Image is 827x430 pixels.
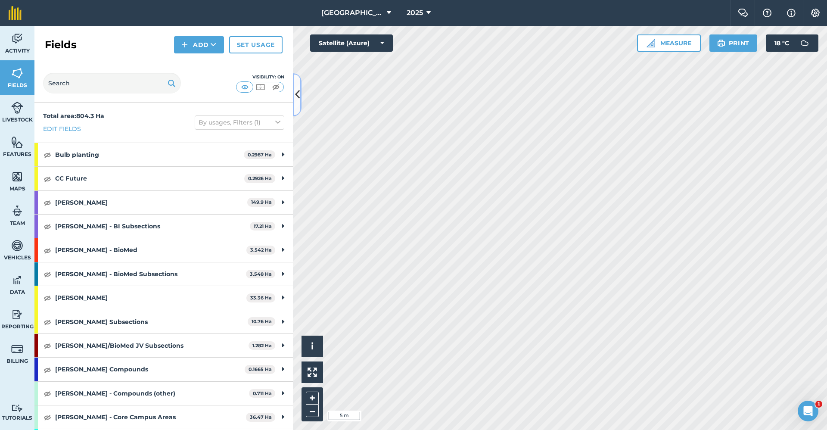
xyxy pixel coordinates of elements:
[34,167,293,190] div: CC Future0.2926 Ha
[236,74,284,81] div: Visibility: On
[11,308,23,321] img: svg+xml;base64,PD94bWwgdmVyc2lvbj0iMS4wIiBlbmNvZGluZz0idXRmLTgiPz4KPCEtLSBHZW5lcmF0b3I6IEFkb2JlIE...
[44,340,51,351] img: svg+xml;base64,PHN2ZyB4bWxucz0iaHR0cDovL3d3dy53My5vcmcvMjAwMC9zdmciIHdpZHRoPSIxOCIgaGVpZ2h0PSIyNC...
[168,78,176,88] img: svg+xml;base64,PHN2ZyB4bWxucz0iaHR0cDovL3d3dy53My5vcmcvMjAwMC9zdmciIHdpZHRoPSIxOSIgaGVpZ2h0PSIyNC...
[717,38,725,48] img: svg+xml;base64,PHN2ZyB4bWxucz0iaHR0cDovL3d3dy53My5vcmcvMjAwMC9zdmciIHdpZHRoPSIxOSIgaGVpZ2h0PSIyNC...
[34,286,293,309] div: [PERSON_NAME]33.36 Ha
[11,170,23,183] img: svg+xml;base64,PHN2ZyB4bWxucz0iaHR0cDovL3d3dy53My5vcmcvMjAwMC9zdmciIHdpZHRoPSI1NiIgaGVpZ2h0PSI2MC...
[34,405,293,429] div: [PERSON_NAME] - Core Campus Areas36.47 Ha
[43,124,81,134] a: Edit fields
[44,221,51,231] img: svg+xml;base64,PHN2ZyB4bWxucz0iaHR0cDovL3d3dy53My5vcmcvMjAwMC9zdmciIHdpZHRoPSIxOCIgaGVpZ2h0PSIyNC...
[248,175,272,181] strong: 0.2926 Ha
[34,334,293,357] div: [PERSON_NAME]/BioMed JV Subsections1.282 Ha
[182,40,188,50] img: svg+xml;base64,PHN2ZyB4bWxucz0iaHR0cDovL3d3dy53My5vcmcvMjAwMC9zdmciIHdpZHRoPSIxNCIgaGVpZ2h0PSIyNC...
[43,73,181,93] input: Search
[766,34,818,52] button: 18 °C
[239,83,250,91] img: svg+xml;base64,PHN2ZyB4bWxucz0iaHR0cDovL3d3dy53My5vcmcvMjAwMC9zdmciIHdpZHRoPSI1MCIgaGVpZ2h0PSI0MC...
[9,6,22,20] img: fieldmargin Logo
[250,295,272,301] strong: 33.36 Ha
[11,67,23,80] img: svg+xml;base64,PHN2ZyB4bWxucz0iaHR0cDovL3d3dy53My5vcmcvMjAwMC9zdmciIHdpZHRoPSI1NiIgaGVpZ2h0PSI2MC...
[11,136,23,149] img: svg+xml;base64,PHN2ZyB4bWxucz0iaHR0cDovL3d3dy53My5vcmcvMjAwMC9zdmciIHdpZHRoPSI1NiIgaGVpZ2h0PSI2MC...
[229,36,283,53] a: Set usage
[55,334,249,357] strong: [PERSON_NAME]/BioMed JV Subsections
[250,271,272,277] strong: 3.548 Ha
[34,191,293,214] div: [PERSON_NAME]149.9 Ha
[254,223,272,229] strong: 17.21 Ha
[251,199,272,205] strong: 149.9 Ha
[11,32,23,45] img: svg+xml;base64,PD94bWwgdmVyc2lvbj0iMS4wIiBlbmNvZGluZz0idXRmLTgiPz4KPCEtLSBHZW5lcmF0b3I6IEFkb2JlIE...
[252,343,272,349] strong: 1.282 Ha
[407,8,423,18] span: 2025
[195,115,284,129] button: By usages, Filters (1)
[253,390,272,396] strong: 0.711 Ha
[34,310,293,333] div: [PERSON_NAME] Subsections10.76 Ha
[44,365,51,375] img: svg+xml;base64,PHN2ZyB4bWxucz0iaHR0cDovL3d3dy53My5vcmcvMjAwMC9zdmciIHdpZHRoPSIxOCIgaGVpZ2h0PSIyNC...
[798,401,818,421] iframe: Intercom live chat
[321,8,383,18] span: [GEOGRAPHIC_DATA] (Gardens)
[34,215,293,238] div: [PERSON_NAME] - BI Subsections17.21 Ha
[55,405,246,429] strong: [PERSON_NAME] - Core Campus Areas
[55,310,248,333] strong: [PERSON_NAME] Subsections
[270,83,281,91] img: svg+xml;base64,PHN2ZyB4bWxucz0iaHR0cDovL3d3dy53My5vcmcvMjAwMC9zdmciIHdpZHRoPSI1MCIgaGVpZ2h0PSI0MC...
[308,368,317,377] img: Four arrows, one pointing top left, one top right, one bottom right and the last bottom left
[44,197,51,208] img: svg+xml;base64,PHN2ZyB4bWxucz0iaHR0cDovL3d3dy53My5vcmcvMjAwMC9zdmciIHdpZHRoPSIxOCIgaGVpZ2h0PSIyNC...
[311,341,314,352] span: i
[43,112,104,120] strong: Total area : 804.3 Ha
[34,143,293,166] div: Bulb planting0.2987 Ha
[11,205,23,218] img: svg+xml;base64,PD94bWwgdmVyc2lvbj0iMS4wIiBlbmNvZGluZz0idXRmLTgiPz4KPCEtLSBHZW5lcmF0b3I6IEFkb2JlIE...
[55,358,245,381] strong: [PERSON_NAME] Compounds
[647,39,655,47] img: Ruler icon
[55,191,247,214] strong: [PERSON_NAME]
[252,318,272,324] strong: 10.76 Ha
[302,336,323,357] button: i
[44,293,51,303] img: svg+xml;base64,PHN2ZyB4bWxucz0iaHR0cDovL3d3dy53My5vcmcvMjAwMC9zdmciIHdpZHRoPSIxOCIgaGVpZ2h0PSIyNC...
[810,9,821,17] img: A cog icon
[34,238,293,262] div: [PERSON_NAME] - BioMed3.542 Ha
[637,34,701,52] button: Measure
[255,83,266,91] img: svg+xml;base64,PHN2ZyB4bWxucz0iaHR0cDovL3d3dy53My5vcmcvMjAwMC9zdmciIHdpZHRoPSI1MCIgaGVpZ2h0PSI0MC...
[815,401,822,408] span: 1
[45,38,77,52] h2: Fields
[774,34,789,52] span: 18 ° C
[34,382,293,405] div: [PERSON_NAME] - Compounds (other)0.711 Ha
[34,358,293,381] div: [PERSON_NAME] Compounds0.1665 Ha
[248,152,272,158] strong: 0.2987 Ha
[44,150,51,160] img: svg+xml;base64,PHN2ZyB4bWxucz0iaHR0cDovL3d3dy53My5vcmcvMjAwMC9zdmciIHdpZHRoPSIxOCIgaGVpZ2h0PSIyNC...
[55,215,250,238] strong: [PERSON_NAME] - BI Subsections
[11,101,23,114] img: svg+xml;base64,PD94bWwgdmVyc2lvbj0iMS4wIiBlbmNvZGluZz0idXRmLTgiPz4KPCEtLSBHZW5lcmF0b3I6IEFkb2JlIE...
[44,245,51,256] img: svg+xml;base64,PHN2ZyB4bWxucz0iaHR0cDovL3d3dy53My5vcmcvMjAwMC9zdmciIHdpZHRoPSIxOCIgaGVpZ2h0PSIyNC...
[44,412,51,422] img: svg+xml;base64,PHN2ZyB4bWxucz0iaHR0cDovL3d3dy53My5vcmcvMjAwMC9zdmciIHdpZHRoPSIxOCIgaGVpZ2h0PSIyNC...
[250,414,272,420] strong: 36.47 Ha
[44,317,51,327] img: svg+xml;base64,PHN2ZyB4bWxucz0iaHR0cDovL3d3dy53My5vcmcvMjAwMC9zdmciIHdpZHRoPSIxOCIgaGVpZ2h0PSIyNC...
[44,269,51,279] img: svg+xml;base64,PHN2ZyB4bWxucz0iaHR0cDovL3d3dy53My5vcmcvMjAwMC9zdmciIHdpZHRoPSIxOCIgaGVpZ2h0PSIyNC...
[174,36,224,53] button: Add
[55,286,246,309] strong: [PERSON_NAME]
[11,274,23,287] img: svg+xml;base64,PD94bWwgdmVyc2lvbj0iMS4wIiBlbmNvZGluZz0idXRmLTgiPz4KPCEtLSBHZW5lcmF0b3I6IEFkb2JlIE...
[762,9,772,17] img: A question mark icon
[55,143,244,166] strong: Bulb planting
[250,247,272,253] strong: 3.542 Ha
[787,8,796,18] img: svg+xml;base64,PHN2ZyB4bWxucz0iaHR0cDovL3d3dy53My5vcmcvMjAwMC9zdmciIHdpZHRoPSIxNyIgaGVpZ2h0PSIxNy...
[11,404,23,412] img: svg+xml;base64,PD94bWwgdmVyc2lvbj0iMS4wIiBlbmNvZGluZz0idXRmLTgiPz4KPCEtLSBHZW5lcmF0b3I6IEFkb2JlIE...
[306,392,319,405] button: +
[55,382,249,405] strong: [PERSON_NAME] - Compounds (other)
[11,239,23,252] img: svg+xml;base64,PD94bWwgdmVyc2lvbj0iMS4wIiBlbmNvZGluZz0idXRmLTgiPz4KPCEtLSBHZW5lcmF0b3I6IEFkb2JlIE...
[11,343,23,355] img: svg+xml;base64,PD94bWwgdmVyc2lvbj0iMS4wIiBlbmNvZGluZz0idXRmLTgiPz4KPCEtLSBHZW5lcmF0b3I6IEFkb2JlIE...
[306,405,319,417] button: –
[709,34,758,52] button: Print
[34,262,293,286] div: [PERSON_NAME] - BioMed Subsections3.548 Ha
[55,167,244,190] strong: CC Future
[44,174,51,184] img: svg+xml;base64,PHN2ZyB4bWxucz0iaHR0cDovL3d3dy53My5vcmcvMjAwMC9zdmciIHdpZHRoPSIxOCIgaGVpZ2h0PSIyNC...
[796,34,813,52] img: svg+xml;base64,PD94bWwgdmVyc2lvbj0iMS4wIiBlbmNvZGluZz0idXRmLTgiPz4KPCEtLSBHZW5lcmF0b3I6IEFkb2JlIE...
[55,262,246,286] strong: [PERSON_NAME] - BioMed Subsections
[55,238,246,262] strong: [PERSON_NAME] - BioMed
[44,388,51,399] img: svg+xml;base64,PHN2ZyB4bWxucz0iaHR0cDovL3d3dy53My5vcmcvMjAwMC9zdmciIHdpZHRoPSIxOCIgaGVpZ2h0PSIyNC...
[249,366,272,372] strong: 0.1665 Ha
[738,9,748,17] img: Two speech bubbles overlapping with the left bubble in the forefront
[310,34,393,52] button: Satellite (Azure)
